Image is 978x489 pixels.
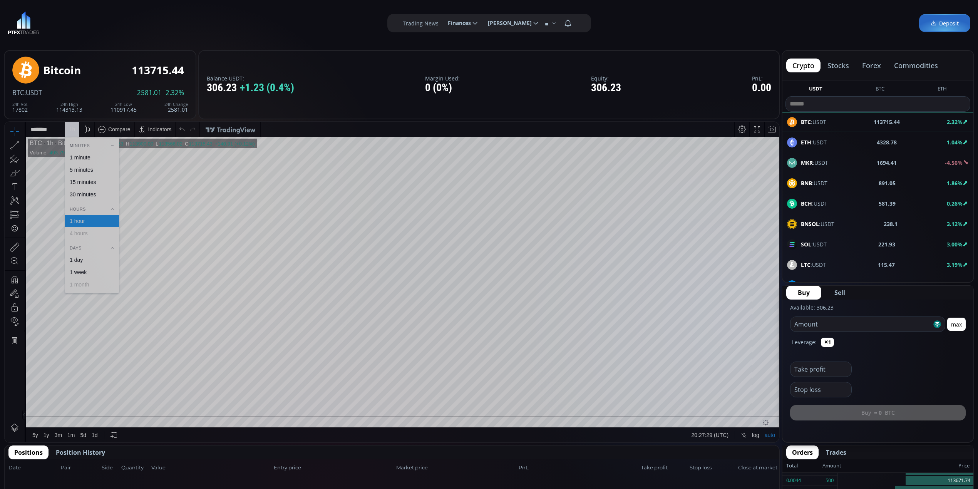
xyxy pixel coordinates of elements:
[801,200,812,207] b: BCH
[757,306,773,320] div: Toggle Auto Scale
[25,18,37,25] div: BTC
[8,12,40,35] img: LOGO
[65,57,91,63] div: 15 minutes
[591,75,621,81] label: Equity:
[39,310,45,316] div: 1y
[820,445,852,459] button: Trades
[56,448,105,457] span: Position History
[888,59,944,72] button: commodities
[947,200,963,207] b: 0.26%
[37,18,49,25] div: 1h
[65,159,85,166] div: 1 month
[752,82,771,94] div: 0.00
[184,19,208,25] div: 113715.43
[56,102,82,107] div: 24h High
[792,338,817,346] label: Leverage:
[56,102,82,112] div: 114313.13
[154,19,178,25] div: 113566.02
[834,288,845,297] span: Sell
[745,306,757,320] div: Toggle Log Scale
[144,4,167,10] div: Indicators
[786,445,819,459] button: Orders
[65,96,80,102] div: 1 hour
[104,4,126,10] div: Compare
[690,464,736,472] span: Stop loss
[801,139,811,146] b: ETH
[396,464,516,472] span: Market price
[945,159,963,166] b: -4.56%
[738,464,775,472] span: Close at market
[760,310,770,316] div: auto
[121,464,149,472] span: Quantity
[806,85,826,95] button: USDT
[752,75,771,81] label: PnL:
[947,220,963,228] b: 3.12%
[8,445,49,459] button: Positions
[60,83,114,91] div: Hours
[947,261,963,268] b: 3.19%
[801,261,811,268] b: LTC
[801,281,831,289] span: :USDT
[65,32,86,39] div: 1 minute
[786,476,801,486] div: 0.0044
[65,108,83,114] div: 4 hours
[425,75,460,81] label: Margin Used:
[879,199,896,208] b: 581.39
[856,59,887,72] button: forex
[164,102,188,107] div: 24h Change
[931,19,959,27] span: Deposit
[747,310,755,316] div: log
[166,89,184,96] span: 2.32%
[947,139,963,146] b: 1.04%
[877,138,897,146] b: 4328.78
[801,220,834,228] span: :USDT
[919,14,970,32] a: Deposit
[687,310,724,316] span: 20:27:29 (UTC)
[7,103,13,110] div: 
[151,19,154,25] div: L
[934,85,950,95] button: ETH
[801,159,813,166] b: MKR
[65,4,71,10] div: 1 h
[111,102,137,107] div: 24h Low
[28,310,33,316] div: 5y
[207,82,294,94] div: 306.23
[947,241,963,248] b: 3.00%
[841,461,970,471] div: Price
[151,464,271,472] span: Value
[838,476,973,486] div: 113671.74
[786,286,821,300] button: Buy
[801,138,827,146] span: :USDT
[801,281,816,289] b: DASH
[822,461,841,471] div: Amount
[65,45,89,51] div: 5 minutes
[947,179,963,187] b: 1.86%
[87,310,93,316] div: 1d
[482,15,532,31] span: [PERSON_NAME]
[442,15,471,31] span: Finances
[65,135,78,141] div: 1 day
[872,85,888,95] button: BTC
[240,82,294,94] span: +1.23 (0.4%)
[786,59,821,72] button: crypto
[878,240,895,248] b: 221.93
[879,179,896,187] b: 891.05
[210,19,250,25] div: +140.91 (+0.12%)
[274,464,394,472] span: Entry price
[801,159,828,167] span: :USDT
[790,304,834,311] label: Available: 306.23
[137,89,162,96] span: 2581.01
[821,59,855,72] button: stocks
[945,281,963,289] b: -1.58%
[801,241,811,248] b: SOL
[61,464,99,472] span: Pair
[826,448,846,457] span: Trades
[591,82,621,94] div: 306.23
[792,448,813,457] span: Orders
[801,179,812,187] b: BNB
[734,306,745,320] div: Toggle Percentage
[823,286,857,300] button: Sell
[12,102,28,112] div: 17802
[103,306,116,320] div: Go to
[826,476,834,486] div: 500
